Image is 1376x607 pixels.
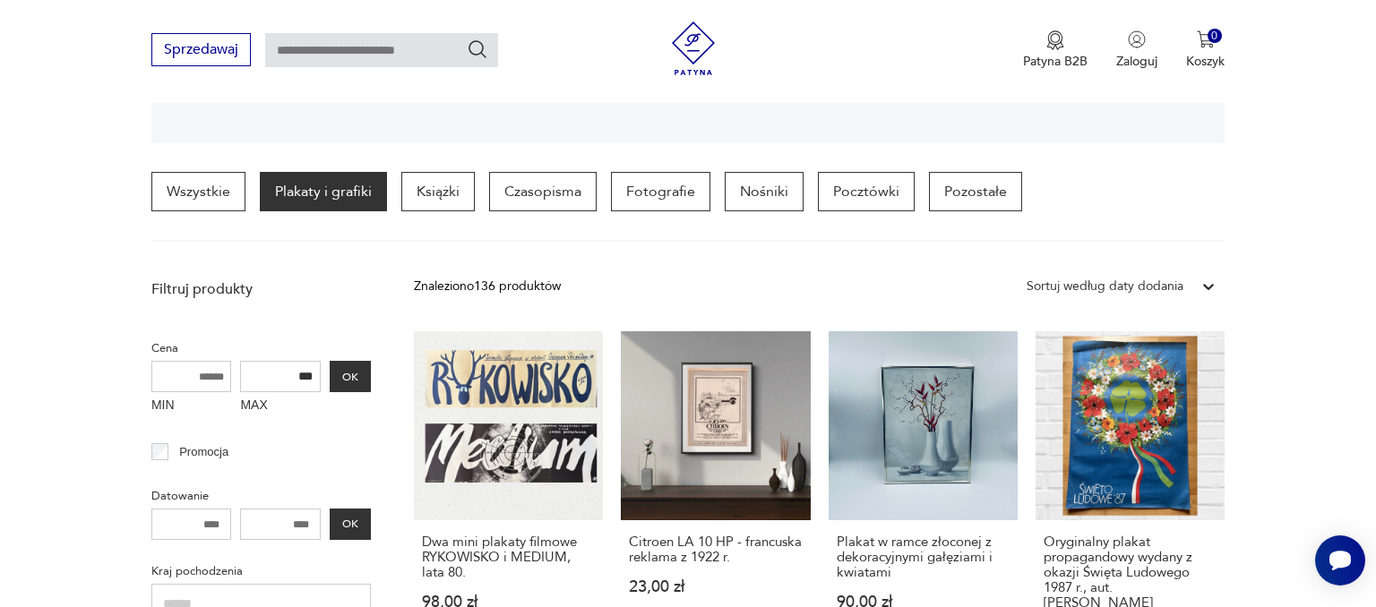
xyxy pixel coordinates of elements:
a: Pocztówki [818,172,915,211]
div: Sortuj według daty dodania [1027,277,1183,296]
button: Szukaj [467,38,488,60]
p: Kraj pochodzenia [151,561,371,581]
img: Ikona koszyka [1197,30,1215,48]
a: Nośniki [725,172,804,211]
a: Plakaty i grafiki [260,172,387,211]
img: Patyna - sklep z meblami i dekoracjami vintage [666,21,720,75]
img: Ikonka użytkownika [1128,30,1146,48]
p: Cena [151,338,371,358]
a: Pozostałe [929,172,1022,211]
label: MIN [151,392,232,421]
button: Patyna B2B [1023,30,1088,70]
div: Znaleziono 136 produktów [414,277,561,296]
a: Książki [401,172,475,211]
p: 23,00 zł [629,579,802,594]
button: Sprzedawaj [151,33,251,66]
a: Fotografie [611,172,710,211]
h3: Dwa mini plakaty filmowe RYKOWISKO i MEDIUM, lata 80. [422,534,595,580]
a: Wszystkie [151,172,245,211]
div: 0 [1208,29,1223,44]
a: Ikona medaluPatyna B2B [1023,30,1088,70]
button: OK [330,361,371,392]
button: 0Koszyk [1186,30,1225,70]
p: Patyna B2B [1023,53,1088,70]
img: Ikona medalu [1046,30,1064,50]
button: OK [330,509,371,540]
a: Sprzedawaj [151,45,251,57]
a: Czasopisma [489,172,597,211]
p: Zaloguj [1116,53,1157,70]
label: MAX [240,392,321,421]
button: Zaloguj [1116,30,1157,70]
p: Promocja [179,442,228,462]
p: Filtruj produkty [151,279,371,299]
iframe: Smartsupp widget button [1315,535,1365,586]
h3: Citroen LA 10 HP - francuska reklama z 1922 r. [629,534,802,565]
p: Datowanie [151,486,371,506]
h3: Plakat w ramce złoconej z dekoracyjnymi gałęziami i kwiatami [837,534,1010,580]
p: Koszyk [1186,53,1225,70]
